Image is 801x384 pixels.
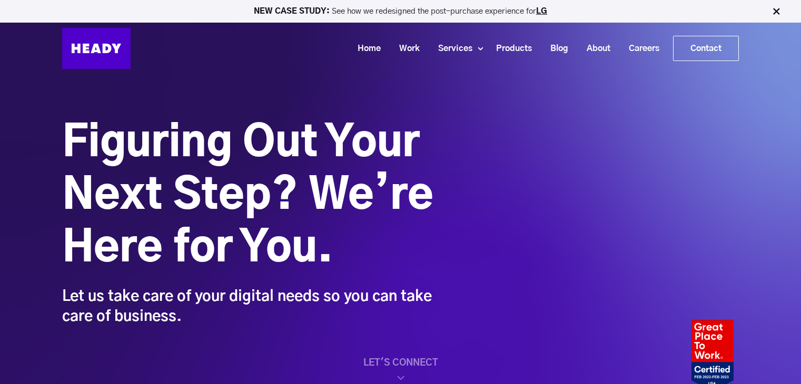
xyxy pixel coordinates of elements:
[536,7,547,15] a: LG
[573,39,616,58] a: About
[537,39,573,58] a: Blog
[616,39,665,58] a: Careers
[62,28,131,69] img: Heady_Logo_Web-01 (1)
[394,371,407,384] img: home_scroll
[674,36,738,60] a: Contact
[425,39,478,58] a: Services
[771,6,782,17] img: Close Bar
[62,287,436,327] div: Let us take care of your digital needs so you can take care of business.
[5,7,796,15] p: See how we redesigned the post-purchase experience for
[483,39,537,58] a: Products
[62,117,436,275] h1: Figuring Out Your Next Step? We’re Here for You.
[141,36,739,61] div: Navigation Menu
[386,39,425,58] a: Work
[344,39,386,58] a: Home
[62,358,739,384] a: LET'S CONNECT
[254,7,332,15] strong: NEW CASE STUDY:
